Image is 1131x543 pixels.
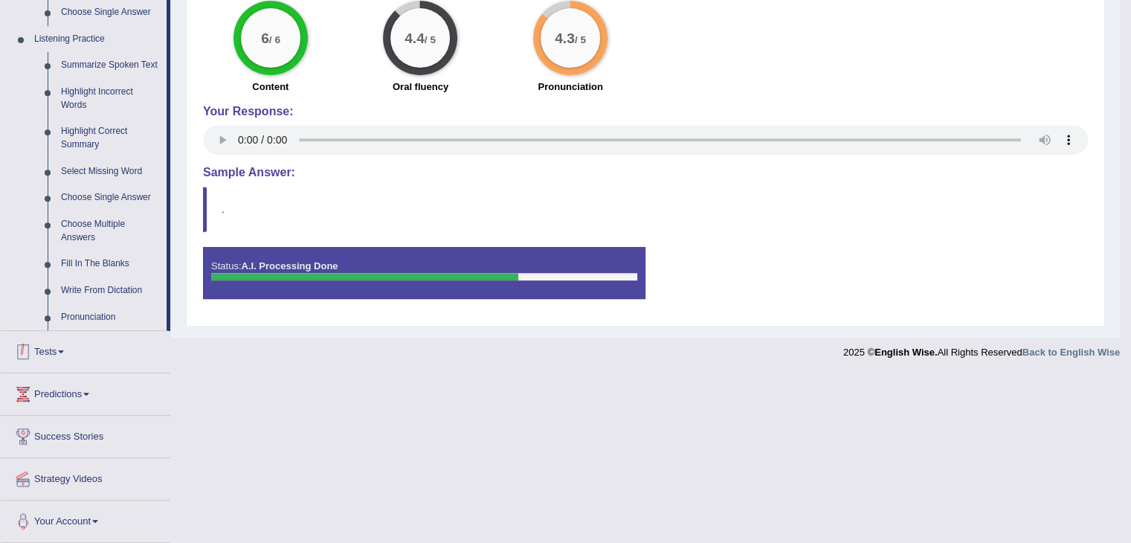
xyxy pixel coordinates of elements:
[203,105,1088,118] h4: Your Response:
[203,187,1088,232] blockquote: .
[425,34,436,45] small: / 5
[575,34,586,45] small: / 5
[1,331,170,368] a: Tests
[203,247,645,299] div: Status:
[405,30,425,46] big: 4.4
[241,260,338,271] strong: A.I. Processing Done
[54,277,167,304] a: Write From Dictation
[538,80,602,94] label: Pronunciation
[269,34,280,45] small: / 6
[54,52,167,79] a: Summarize Spoken Text
[1,458,170,495] a: Strategy Videos
[1,416,170,453] a: Success Stories
[874,347,937,358] strong: English Wise.
[393,80,448,94] label: Oral fluency
[203,166,1088,179] h4: Sample Answer:
[1,501,170,538] a: Your Account
[54,251,167,277] a: Fill In The Blanks
[1,373,170,411] a: Predictions
[252,80,289,94] label: Content
[54,118,167,158] a: Highlight Correct Summary
[261,30,269,46] big: 6
[54,79,167,118] a: Highlight Incorrect Words
[54,184,167,211] a: Choose Single Answer
[54,158,167,185] a: Select Missing Word
[28,26,167,53] a: Listening Practice
[843,338,1120,359] div: 2025 © All Rights Reserved
[54,304,167,331] a: Pronunciation
[555,30,575,46] big: 4.3
[1022,347,1120,358] a: Back to English Wise
[54,211,167,251] a: Choose Multiple Answers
